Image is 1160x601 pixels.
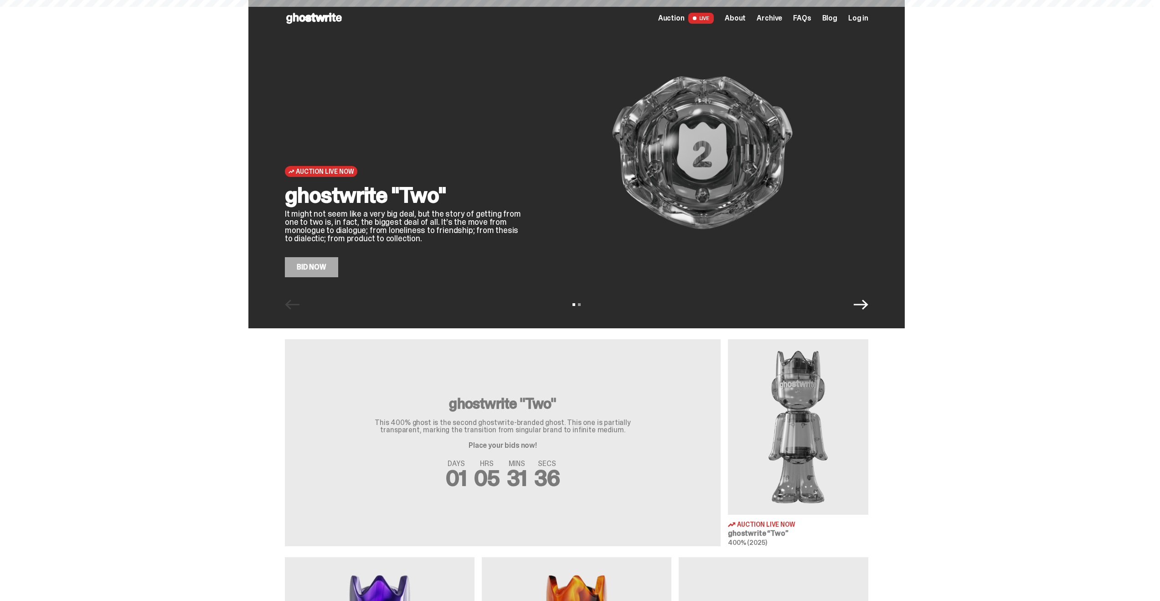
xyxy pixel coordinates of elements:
p: Place your bids now! [357,442,649,449]
button: Next [854,297,868,312]
img: Two [728,339,868,515]
a: Two Auction Live Now [728,339,868,546]
span: Auction [658,15,685,22]
a: FAQs [793,15,811,22]
span: 31 [507,464,527,492]
a: About [725,15,746,22]
button: View slide 2 [578,303,581,306]
span: DAYS [446,460,467,467]
span: 05 [474,464,500,492]
a: Archive [757,15,782,22]
span: HRS [474,460,500,467]
span: SECS [534,460,560,467]
a: Blog [822,15,837,22]
h2: ghostwrite "Two" [285,184,522,206]
span: LIVE [688,13,714,24]
button: View slide 1 [572,303,575,306]
span: Auction Live Now [296,168,354,175]
span: 400% (2025) [728,539,767,547]
img: ghostwrite "Two" [536,28,868,277]
p: This 400% ghost is the second ghostwrite-branded ghost. This one is partially transparent, markin... [357,419,649,434]
a: Bid Now [285,257,338,277]
h3: ghostwrite "Two" [357,396,649,411]
span: MINS [507,460,527,467]
span: Auction Live Now [737,521,795,528]
h3: ghostwrite “Two” [728,530,868,537]
a: Auction LIVE [658,13,714,24]
a: Log in [848,15,868,22]
p: It might not seem like a very big deal, but the story of getting from one to two is, in fact, the... [285,210,522,243]
span: 01 [446,464,467,492]
span: 36 [534,464,560,492]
